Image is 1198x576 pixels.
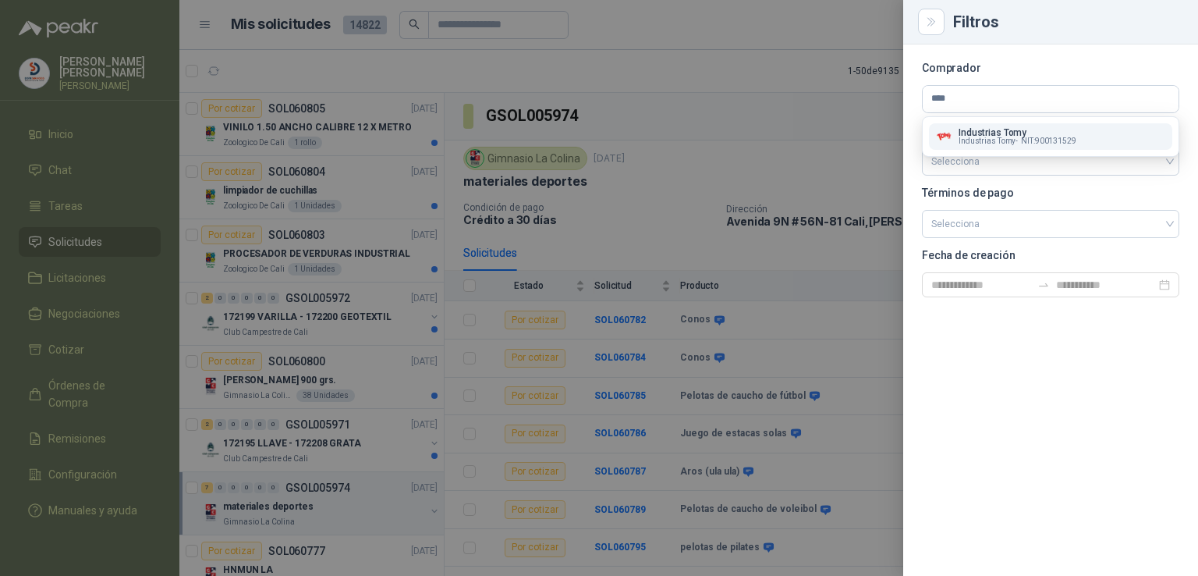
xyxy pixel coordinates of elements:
span: swap-right [1037,279,1050,291]
div: Filtros [953,14,1179,30]
span: Industrias Tomy - [959,137,1018,145]
p: Términos de pago [922,188,1179,197]
p: Comprador [922,63,1179,73]
p: Industrias Tomy [959,128,1076,137]
button: Company LogoIndustrias TomyIndustrias Tomy-NIT:900131529 [929,123,1172,150]
span: NIT : 900131529 [1021,137,1076,145]
button: Close [922,12,941,31]
span: to [1037,279,1050,291]
img: Company Logo [935,128,952,145]
p: Fecha de creación [922,251,1179,260]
